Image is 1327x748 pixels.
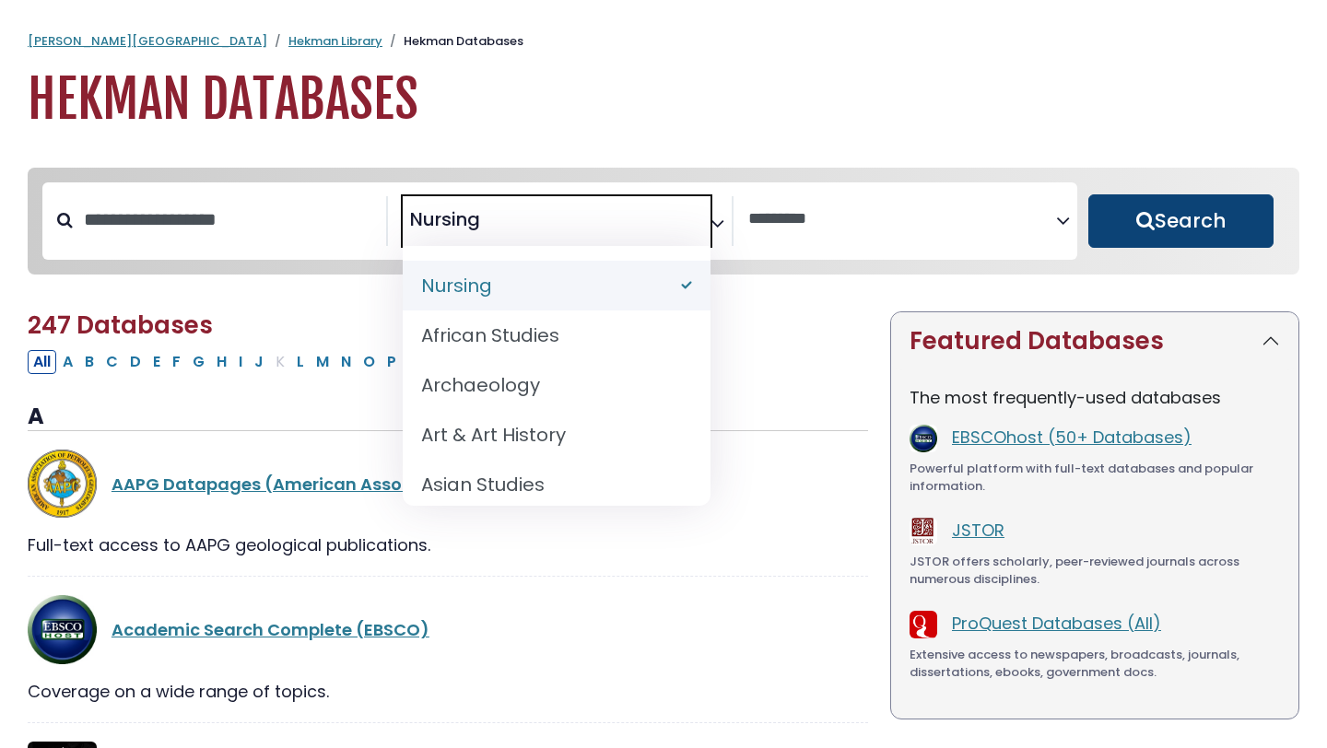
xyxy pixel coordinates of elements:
div: Extensive access to newspapers, broadcasts, journals, dissertations, ebooks, government docs. [910,646,1280,682]
a: JSTOR [952,519,1004,542]
h3: A [28,403,868,431]
button: Filter Results D [124,350,147,374]
button: Filter Results F [167,350,186,374]
li: African Studies [403,310,710,360]
div: Powerful platform with full-text databases and popular information. [910,460,1280,496]
button: All [28,350,56,374]
button: Filter Results M [311,350,335,374]
span: 247 Databases [28,309,213,342]
input: Search database by title or keyword [73,205,386,235]
button: Filter Results I [233,350,248,374]
nav: breadcrumb [28,32,1299,51]
button: Filter Results C [100,350,123,374]
button: Featured Databases [891,312,1298,370]
button: Filter Results E [147,350,166,374]
textarea: Search [748,210,1056,229]
button: Filter Results N [335,350,357,374]
textarea: Search [484,216,497,235]
li: Hekman Databases [382,32,523,51]
nav: Search filters [28,168,1299,275]
button: Filter Results O [358,350,381,374]
a: [PERSON_NAME][GEOGRAPHIC_DATA] [28,32,267,50]
li: Nursing [403,205,480,233]
li: Archaeology [403,360,710,410]
a: Academic Search Complete (EBSCO) [112,618,429,641]
h1: Hekman Databases [28,69,1299,131]
button: Filter Results P [382,350,402,374]
span: Nursing [410,205,480,233]
button: Filter Results L [291,350,310,374]
li: Nursing [403,261,710,310]
div: Alpha-list to filter by first letter of database name [28,349,650,372]
button: Filter Results G [187,350,210,374]
button: Filter Results H [211,350,232,374]
a: Hekman Library [288,32,382,50]
button: Filter Results A [57,350,78,374]
div: Coverage on a wide range of topics. [28,679,868,704]
p: The most frequently-used databases [910,385,1280,410]
button: Submit for Search Results [1088,194,1274,248]
div: Full-text access to AAPG geological publications. [28,532,868,557]
button: Filter Results B [79,350,100,374]
a: EBSCOhost (50+ Databases) [952,426,1192,449]
a: AAPG Datapages (American Association of Petroleum Geologists) [112,473,682,496]
button: Filter Results J [249,350,269,374]
a: ProQuest Databases (All) [952,612,1161,635]
li: Asian Studies [403,460,710,509]
li: Art & Art History [403,410,710,460]
div: JSTOR offers scholarly, peer-reviewed journals across numerous disciplines. [910,553,1280,589]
